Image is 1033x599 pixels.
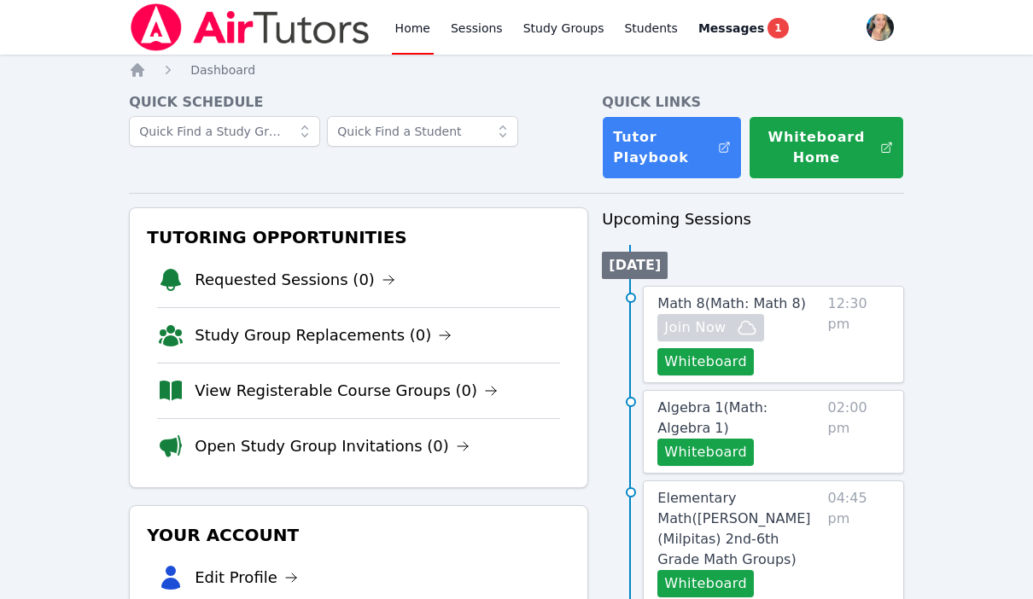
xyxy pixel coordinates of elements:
span: Algebra 1 ( Math: Algebra 1 ) [657,399,767,436]
span: Elementary Math ( [PERSON_NAME] (Milpitas) 2nd-6th Grade Math Groups ) [657,490,810,567]
h3: Tutoring Opportunities [143,222,574,253]
h4: Quick Schedule [129,92,588,113]
a: Edit Profile [195,566,298,590]
span: Messages [698,20,764,37]
input: Quick Find a Study Group [129,116,320,147]
span: Math 8 ( Math: Math 8 ) [657,295,806,311]
input: Quick Find a Student [327,116,518,147]
h3: Your Account [143,520,574,550]
span: Dashboard [190,63,255,77]
a: Study Group Replacements (0) [195,323,452,347]
span: 02:00 pm [827,398,889,466]
a: Requested Sessions (0) [195,268,395,292]
span: 12:30 pm [827,294,889,375]
a: Math 8(Math: Math 8) [657,294,806,314]
button: Join Now [657,314,763,341]
li: [DATE] [602,252,668,279]
button: Whiteboard [657,570,754,597]
a: Elementary Math([PERSON_NAME] (Milpitas) 2nd-6th Grade Math Groups) [657,488,820,570]
img: Air Tutors [129,3,371,51]
button: Whiteboard [657,348,754,375]
span: 1 [767,18,788,38]
span: Join Now [664,317,726,338]
a: Dashboard [190,61,255,79]
a: Tutor Playbook [602,116,742,179]
a: Algebra 1(Math: Algebra 1) [657,398,820,439]
button: Whiteboard Home [749,116,904,179]
h3: Upcoming Sessions [602,207,903,231]
h4: Quick Links [602,92,903,113]
a: Open Study Group Invitations (0) [195,434,470,458]
a: View Registerable Course Groups (0) [195,379,498,403]
nav: Breadcrumb [129,61,904,79]
button: Whiteboard [657,439,754,466]
span: 04:45 pm [827,488,889,597]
